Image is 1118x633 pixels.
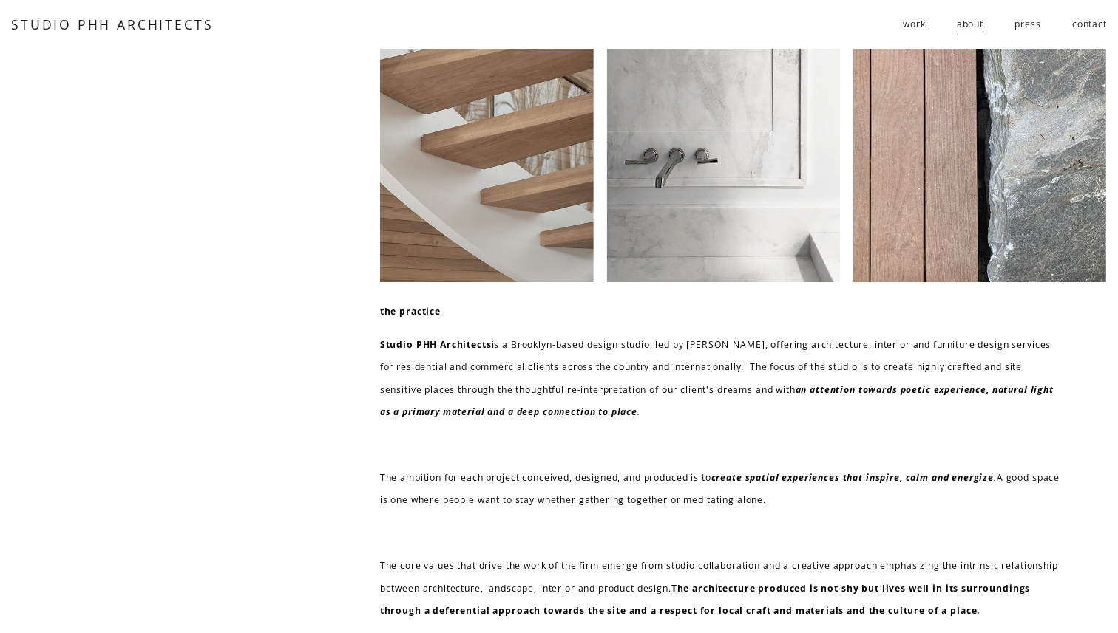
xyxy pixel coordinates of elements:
[380,338,492,351] strong: Studio PHH Architects
[957,13,983,37] a: about
[903,13,925,35] span: work
[637,406,640,418] em: .
[380,582,1033,617] strong: The architecture produced is not shy but lives well in its surroundings through a deferential app...
[11,16,213,33] a: STUDIO PHH ARCHITECTS
[994,471,997,484] em: .
[380,305,441,318] strong: the practice
[380,467,1061,512] p: The ambition for each project conceived, designed, and produced is to A good space is one where p...
[711,471,994,484] em: create spatial experiences that inspire, calm and energize
[380,334,1061,424] p: is a Brooklyn-based design studio, led by [PERSON_NAME], offering architecture, interior and furn...
[1014,13,1040,37] a: press
[903,13,925,37] a: folder dropdown
[380,555,1061,622] p: The core values that drive the work of the firm emerge from studio collaboration and a creative a...
[1072,13,1107,37] a: contact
